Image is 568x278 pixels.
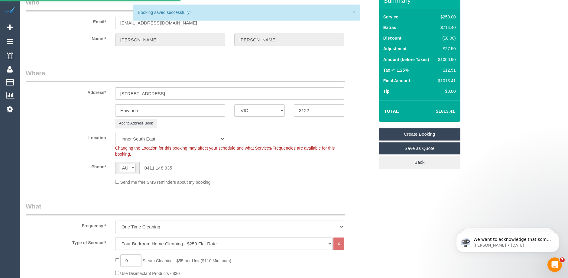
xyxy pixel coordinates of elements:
div: $0.00 [436,88,456,94]
label: Adjustment [383,46,407,52]
button: × [352,9,356,15]
label: Tax @ 1.25% [383,67,409,73]
div: $12.51 [436,67,456,73]
span: Send me free SMS reminders about my booking [120,180,211,185]
label: Final Amount [383,78,410,84]
div: ($0.00) [436,35,456,41]
span: We want to acknowledge that some users may be experiencing lag or slower performance in our softw... [26,18,104,100]
label: Email* [21,17,111,25]
div: Booking saved successfully! [138,9,355,15]
h4: $1013.41 [418,109,455,114]
label: Amount (before Taxes) [383,57,429,63]
a: Save as Quote [379,142,460,155]
label: Service [383,14,398,20]
input: First Name* [115,34,225,46]
input: Suburb* [115,104,225,117]
iframe: Intercom notifications message [447,219,568,262]
div: $1000.90 [436,57,456,63]
iframe: Intercom live chat [547,257,562,272]
img: Automaid Logo [4,6,16,15]
label: Discount [383,35,401,41]
input: Phone* [139,162,225,174]
span: 7 [560,257,565,262]
label: Tip [383,88,390,94]
input: Email* [115,17,225,29]
label: Type of Service * [21,238,111,246]
span: Changing the Location for this booking may affect your schedule and what Services/Frequencies are... [115,146,335,157]
span: Steam Cleaning - $55 per Unit ($110 Minimum) [142,258,231,263]
strong: Total [384,108,399,114]
input: Post Code* [294,104,344,117]
div: $259.00 [436,14,456,20]
input: Last Name* [234,34,344,46]
span: Use Disinfectant Products - $30 [120,271,180,276]
a: Create Booking [379,128,460,141]
label: Extras [383,24,396,31]
label: Name * [21,34,111,42]
div: $27.50 [436,46,456,52]
legend: What [26,202,345,215]
legend: Where [26,69,345,82]
label: Frequency * [21,221,111,229]
label: Location [21,133,111,141]
button: Add to Address Book [115,119,157,128]
p: Message from Ellie, sent 2w ago [26,23,104,29]
label: Phone* [21,162,111,170]
label: Address* [21,87,111,95]
div: $714.40 [436,24,456,31]
div: $1013.41 [436,78,456,84]
a: Back [379,156,460,169]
